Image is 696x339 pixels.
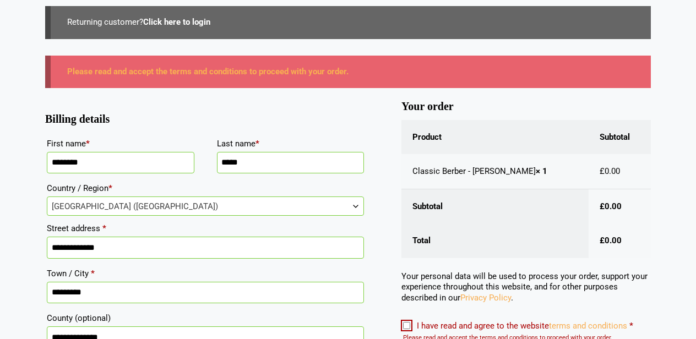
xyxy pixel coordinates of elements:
p: Your personal data will be used to process your order, support your experience throughout this we... [401,271,651,304]
abbr: required [629,321,633,331]
a: terms and conditions [549,321,627,331]
bdi: 0.00 [600,201,622,211]
input: I have read and agree to the websiteterms and conditions * [403,322,410,329]
span: United Kingdom (UK) [47,197,363,215]
th: Subtotal [589,120,651,155]
label: Last name [217,135,365,152]
h3: Your order [401,105,651,109]
span: (optional) [75,313,111,323]
a: Click here to login [143,17,210,27]
span: Country / Region [47,196,364,216]
bdi: 0.00 [600,236,622,245]
bdi: 0.00 [600,166,620,176]
label: County [47,310,364,326]
label: First name [47,135,194,152]
label: Street address [47,220,364,237]
strong: × 1 [536,166,547,176]
th: Total [401,223,589,258]
a: Privacy Policy [460,293,511,303]
a: Please read and accept the terms and conditions to proceed with your order. [67,67,349,76]
th: Product [401,120,589,155]
div: Returning customer? [45,6,651,39]
th: Subtotal [401,189,589,224]
td: Classic Berber - [PERSON_NAME] [401,154,589,189]
span: £ [600,201,605,211]
h3: Billing details [45,117,366,122]
label: Town / City [47,265,364,282]
span: £ [600,236,605,245]
span: I have read and agree to the website [417,321,627,331]
span: £ [600,166,605,176]
label: Country / Region [47,180,364,196]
